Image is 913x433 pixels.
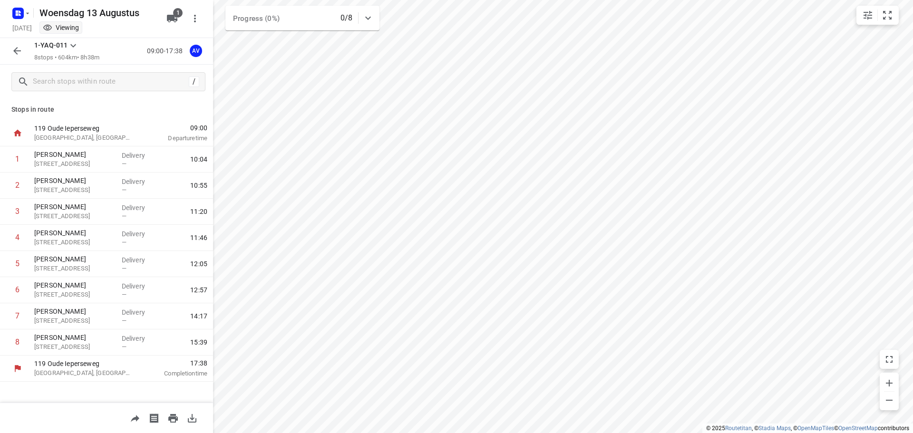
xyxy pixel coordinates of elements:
[190,207,207,216] span: 11:20
[122,203,157,212] p: Delivery
[225,6,379,30] div: Progress (0%)0/8
[34,290,114,299] p: 43 Route de G'hâstêr, Waimes
[838,425,878,432] a: OpenStreetMap
[34,238,114,247] p: 131 Rue du Vicinal, Flémalle
[15,259,19,268] div: 5
[725,425,752,432] a: Routetitan
[34,53,99,62] p: 8 stops • 604km • 8h38m
[34,254,114,264] p: [PERSON_NAME]
[858,6,877,25] button: Map settings
[34,228,114,238] p: [PERSON_NAME]
[173,8,183,18] span: 1
[34,185,114,195] p: 21 Rue de Suarlée, La Bruyère
[122,265,126,272] span: —
[856,6,899,25] div: small contained button group
[190,285,207,295] span: 12:57
[34,133,133,143] p: [GEOGRAPHIC_DATA], [GEOGRAPHIC_DATA]
[34,159,114,169] p: [STREET_ADDRESS]
[183,413,202,422] span: Download route
[43,23,79,32] div: You are currently in view mode. To make any changes, go to edit project.
[34,40,68,50] p: 1-YAQ-011
[34,264,114,273] p: 1 Rue Saint-Julien, Liège
[878,6,897,25] button: Fit zoom
[190,311,207,321] span: 14:17
[122,177,157,186] p: Delivery
[122,212,126,220] span: —
[190,181,207,190] span: 10:55
[34,176,114,185] p: [PERSON_NAME]
[34,316,114,326] p: 7 Rue d'Ocquier, Somme-Leuze
[186,46,205,55] span: Assigned to Axel Verzele
[145,358,207,368] span: 17:38
[122,186,126,193] span: —
[122,308,157,317] p: Delivery
[15,207,19,216] div: 3
[126,413,145,422] span: Share route
[145,369,207,378] p: Completion time
[190,154,207,164] span: 10:04
[34,359,133,368] p: 119 Oude Ieperseweg
[122,334,157,343] p: Delivery
[34,307,114,316] p: [PERSON_NAME]
[34,202,114,212] p: [PERSON_NAME]
[15,154,19,164] div: 1
[190,337,207,347] span: 15:39
[122,229,157,239] p: Delivery
[15,233,19,242] div: 4
[34,368,133,378] p: [GEOGRAPHIC_DATA], [GEOGRAPHIC_DATA]
[164,413,183,422] span: Print route
[145,123,207,133] span: 09:00
[33,75,189,89] input: Search stops within route
[163,9,182,28] button: 1
[797,425,834,432] a: OpenMapTiles
[190,259,207,269] span: 12:05
[122,281,157,291] p: Delivery
[706,425,909,432] li: © 2025 , © , © © contributors
[122,343,126,350] span: —
[15,181,19,190] div: 2
[189,77,199,87] div: /
[34,342,114,352] p: 75A Rue du Calvaire, Chimay
[34,124,133,133] p: 119 Oude Ieperseweg
[122,255,157,265] p: Delivery
[34,212,114,221] p: 20 Rue de la Sarthe, Héron
[145,134,207,143] p: Departure time
[340,12,352,24] p: 0/8
[233,14,280,23] span: Progress (0%)
[147,46,186,56] p: 09:00-17:38
[34,333,114,342] p: [PERSON_NAME]
[122,317,126,324] span: —
[190,233,207,242] span: 11:46
[122,239,126,246] span: —
[11,105,202,115] p: Stops in route
[145,413,164,422] span: Print shipping labels
[122,160,126,167] span: —
[122,151,157,160] p: Delivery
[15,337,19,346] div: 8
[34,280,114,290] p: [PERSON_NAME]
[34,150,114,159] p: [PERSON_NAME]
[122,291,126,298] span: —
[758,425,791,432] a: Stadia Maps
[15,311,19,320] div: 7
[15,285,19,294] div: 6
